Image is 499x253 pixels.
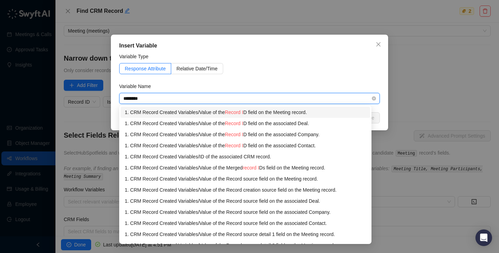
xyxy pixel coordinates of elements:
[225,132,243,137] span: Record I
[225,121,243,126] span: Record I
[125,142,366,149] div: 1. CRM Record Created Variables / Value of the D field on the associated Contact.
[475,229,492,246] div: Open Intercom Messenger
[125,197,366,205] div: 1. CRM Record Created Variables / Value of the Record source field on the associated Deal.
[119,42,380,50] div: Insert Variable
[125,153,366,160] div: 1. CRM Record Created Variables / ID of the associated CRM record.
[243,165,259,171] span: record I
[125,208,366,216] div: 1. CRM Record Created Variables / Value of the Record source field on the associated Company.
[125,120,366,127] div: 1. CRM Record Created Variables / Value of the D field on the associated Deal.
[376,42,381,47] span: close
[125,230,366,238] div: 1. CRM Record Created Variables / Value of the Record source detail 1 field on the Meeting record.
[125,242,366,249] div: 1. CRM Record Created Variables / Value of the Record source detail 2 field on the Meeting record.
[125,219,366,227] div: 1. CRM Record Created Variables / Value of the Record source field on the associated Contact.
[125,175,366,183] div: 1. CRM Record Created Variables / Value of the Record source field on the Meeting record.
[373,39,384,50] button: Close
[119,82,156,90] label: Variable Name
[125,66,166,71] span: Response Attribute
[125,131,366,138] div: 1. CRM Record Created Variables / Value of the D field on the associated Company.
[125,186,366,194] div: 1. CRM Record Created Variables / Value of the Record creation source field on the Meeting record.
[225,143,243,148] span: Record I
[372,96,376,101] span: close-circle
[225,110,243,115] span: Record I
[125,164,366,172] div: 1. CRM Record Created Variables / Value of the Merged Ds field on the Meeting record.
[125,108,366,116] div: 1. CRM Record Created Variables / Value of the D field on the Meeting record.
[176,66,218,71] span: Relative Date/Time
[119,53,153,60] label: Variable Type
